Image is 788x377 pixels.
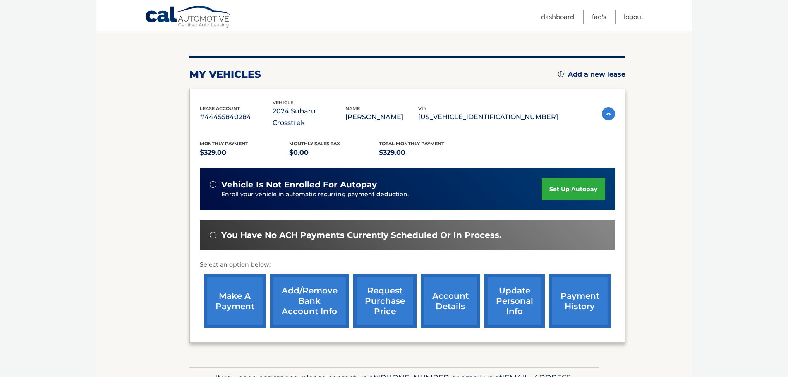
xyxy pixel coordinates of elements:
[221,180,377,190] span: vehicle is not enrolled for autopay
[200,111,273,123] p: #44455840284
[200,141,248,146] span: Monthly Payment
[289,141,340,146] span: Monthly sales Tax
[189,68,261,81] h2: my vehicles
[200,147,290,158] p: $329.00
[549,274,611,328] a: payment history
[353,274,417,328] a: request purchase price
[484,274,545,328] a: update personal info
[210,181,216,188] img: alert-white.svg
[558,71,564,77] img: add.svg
[542,178,605,200] a: set up autopay
[418,111,558,123] p: [US_VEHICLE_IDENTIFICATION_NUMBER]
[418,106,427,111] span: vin
[421,274,480,328] a: account details
[345,106,360,111] span: name
[379,141,444,146] span: Total Monthly Payment
[270,274,349,328] a: Add/Remove bank account info
[204,274,266,328] a: make a payment
[379,147,469,158] p: $329.00
[221,190,542,199] p: Enroll your vehicle in automatic recurring payment deduction.
[624,10,644,24] a: Logout
[210,232,216,238] img: alert-white.svg
[602,107,615,120] img: accordion-active.svg
[221,230,501,240] span: You have no ACH payments currently scheduled or in process.
[289,147,379,158] p: $0.00
[273,100,293,106] span: vehicle
[200,260,615,270] p: Select an option below:
[558,70,625,79] a: Add a new lease
[541,10,574,24] a: Dashboard
[592,10,606,24] a: FAQ's
[145,5,232,29] a: Cal Automotive
[200,106,240,111] span: lease account
[273,106,345,129] p: 2024 Subaru Crosstrek
[345,111,418,123] p: [PERSON_NAME]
